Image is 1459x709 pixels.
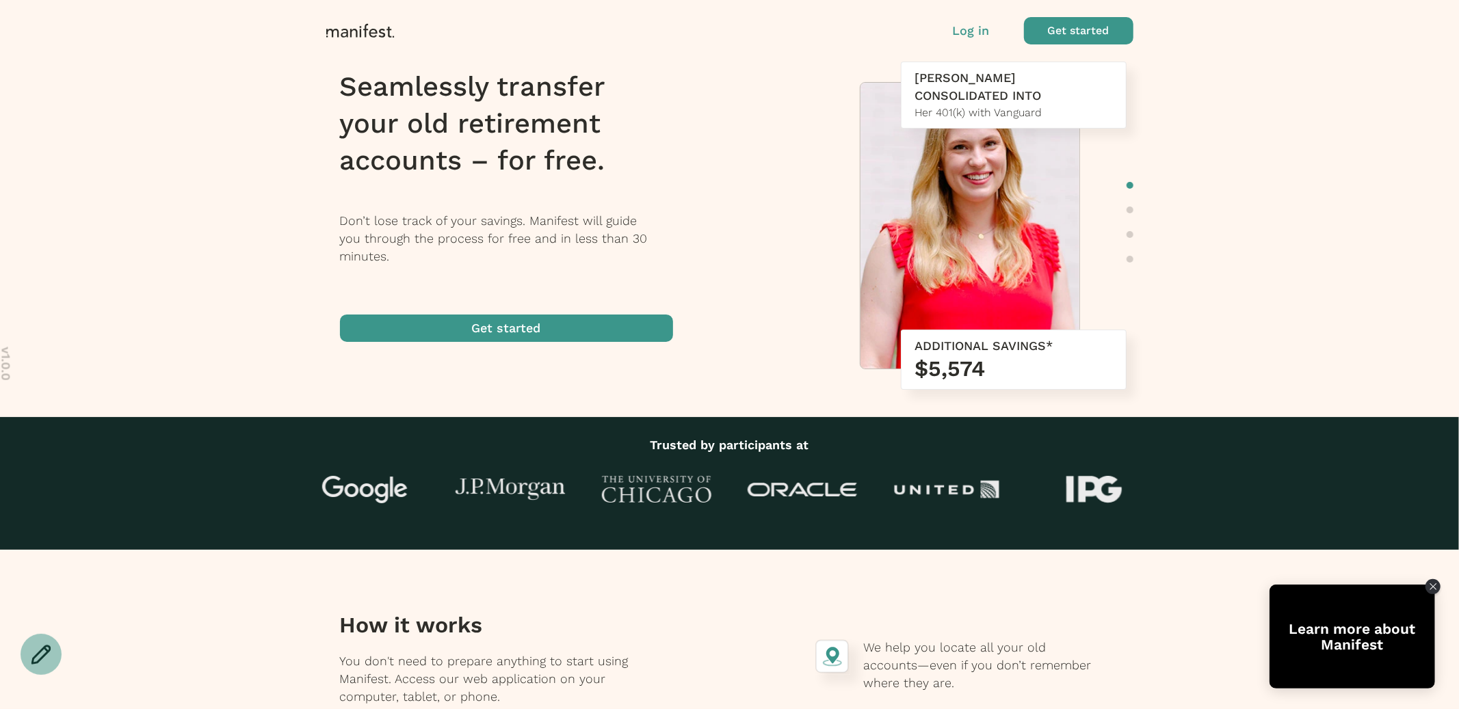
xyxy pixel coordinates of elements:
[602,476,711,503] img: University of Chicago
[915,337,1112,355] div: ADDITIONAL SAVINGS*
[748,483,857,497] img: Oracle
[310,476,419,503] img: Google
[1425,579,1441,594] div: Close Tolstoy widget
[953,22,990,40] button: Log in
[1024,17,1133,44] button: Get started
[340,315,673,342] button: Get started
[340,212,691,265] p: Don’t lose track of your savings. Manifest will guide you through the process for free and in les...
[456,479,565,501] img: J.P Morgan
[1270,585,1435,688] div: Open Tolstoy
[1270,621,1435,652] div: Learn more about Manifest
[860,83,1079,375] img: Meredith
[340,611,646,639] h3: How it works
[915,69,1112,105] div: [PERSON_NAME] CONSOLIDATED INTO
[340,68,691,179] h1: Seamlessly transfer your old retirement accounts – for free.
[915,355,1112,382] h3: $5,574
[915,105,1112,121] div: Her 401(k) with Vanguard
[1270,585,1435,688] div: Open Tolstoy widget
[1270,585,1435,688] div: Tolstoy bubble widget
